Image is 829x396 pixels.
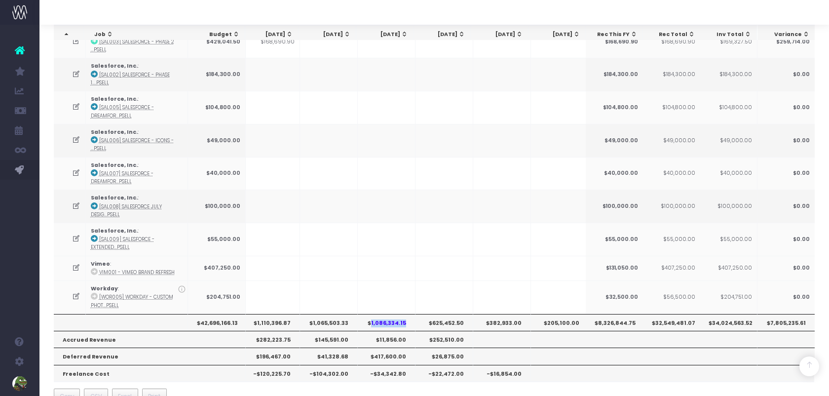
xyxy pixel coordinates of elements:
td: $40,000.00 [188,157,246,190]
td: $40,000.00 [699,157,757,190]
th: $625,452.50 [415,314,473,331]
th: $26,875.00 [415,348,473,364]
th: $1,065,503.33 [300,314,358,331]
th: -$34,342.80 [358,365,415,382]
div: [DATE] [537,31,580,39]
div: Inv Total [709,31,752,39]
td: $40,000.00 [642,157,700,190]
div: Budget [197,31,240,39]
td: $407,250.00 [699,256,757,280]
div: [DATE] [422,31,465,39]
th: $382,933.00 [473,314,531,331]
th: Variance: activate to sort column ascending [757,25,815,44]
td: : [86,256,188,280]
abbr: [WOR005] Workday - Custom Photoshoot - Upsell [91,294,173,308]
td: $204,751.00 [699,280,757,314]
div: Job [95,31,185,39]
td: : [86,157,188,190]
strong: Workday [91,285,118,292]
div: [DATE] [250,31,293,39]
td: : [86,280,188,314]
td: $0.00 [757,190,815,223]
abbr: [SAL009] Salesforce - Extended July Support - Brand - Upsell [91,236,154,250]
td: $32,500.00 [585,280,643,314]
th: Jan 26: activate to sort column ascending [528,25,586,44]
strong: Salesforce, Inc. [91,161,138,169]
th: -$16,854.00 [473,365,531,382]
td: $168,690.90 [642,25,700,58]
td: : [86,91,188,124]
th: Sep 25: activate to sort column ascending [299,25,356,44]
div: [DATE] [307,31,350,39]
th: Accrued Revenue [54,331,246,348]
td: $49,000.00 [585,124,643,157]
td: $429,041.50 [188,25,246,58]
td: $55,000.00 [585,223,643,256]
td: $100,000.00 [642,190,700,223]
th: Dec 25: activate to sort column ascending [471,25,528,44]
td: : [86,124,188,157]
td: $55,000.00 [188,223,246,256]
td: $49,000.00 [188,124,246,157]
td: $204,751.00 [188,280,246,314]
td: $55,000.00 [699,223,757,256]
strong: Salesforce, Inc. [91,128,138,136]
td: $259,714.00 [757,25,815,58]
th: $252,510.00 [415,331,473,348]
th: $32,549,481.07 [642,314,700,331]
td: $184,300.00 [642,58,700,91]
td: : [86,190,188,223]
th: Aug 25: activate to sort column ascending [241,25,299,44]
td: : [86,223,188,256]
td: $49,000.00 [699,124,757,157]
td: $407,250.00 [642,256,700,280]
div: Variance [766,31,810,39]
abbr: [SAL002] Salesforce - Phase 1.5 Pressure Test - Brand - Upsell [91,72,170,86]
td: $184,300.00 [699,58,757,91]
td: $40,000.00 [585,157,643,190]
th: $34,024,563.52 [699,314,757,331]
td: $100,000.00 [585,190,643,223]
th: Rec This FY: activate to sort column ascending [586,25,643,44]
th: : activate to sort column descending [54,25,84,44]
th: $11,856.00 [358,331,415,348]
strong: Vimeo [91,260,110,268]
abbr: VIM001 - Vimeo Brand Refresh [99,269,175,276]
td: $55,000.00 [642,223,700,256]
td: $168,690.90 [585,25,643,58]
div: Rec Total [652,31,695,39]
th: $42,696,166.13 [188,314,246,331]
th: $145,591.00 [300,331,358,348]
th: -$104,302.00 [300,365,358,382]
td: $100,000.00 [188,190,246,223]
th: $8,326,844.75 [585,314,643,331]
td: $169,327.50 [699,25,757,58]
th: -$120,225.70 [242,365,300,382]
td: $168,690.90 [242,25,300,58]
td: $49,000.00 [642,124,700,157]
th: Inv Total: activate to sort column ascending [700,25,757,44]
td: $104,800.00 [642,91,700,124]
td: $104,800.00 [585,91,643,124]
th: Deferred Revenue [54,348,246,364]
img: images/default_profile_image.png [12,376,27,391]
td: $131,050.00 [585,256,643,280]
td: $407,250.00 [188,256,246,280]
td: $184,300.00 [188,58,246,91]
td: $104,800.00 [188,91,246,124]
th: $7,805,235.61 [757,314,815,331]
th: $282,223.75 [242,331,300,348]
td: $0.00 [757,157,815,190]
th: $417,600.00 [358,348,415,364]
td: $0.00 [757,124,815,157]
td: $104,800.00 [699,91,757,124]
td: $0.00 [757,91,815,124]
th: Budget: activate to sort column ascending [188,25,245,44]
strong: Salesforce, Inc. [91,194,138,201]
th: Rec Total: activate to sort column ascending [643,25,700,44]
abbr: [SAL007] Salesforce - Dreamforce Sprint - Brand - Upsell [91,170,153,185]
strong: Salesforce, Inc. [91,95,138,103]
td: : [86,58,188,91]
td: $56,500.00 [642,280,700,314]
th: Nov 25: activate to sort column ascending [414,25,471,44]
